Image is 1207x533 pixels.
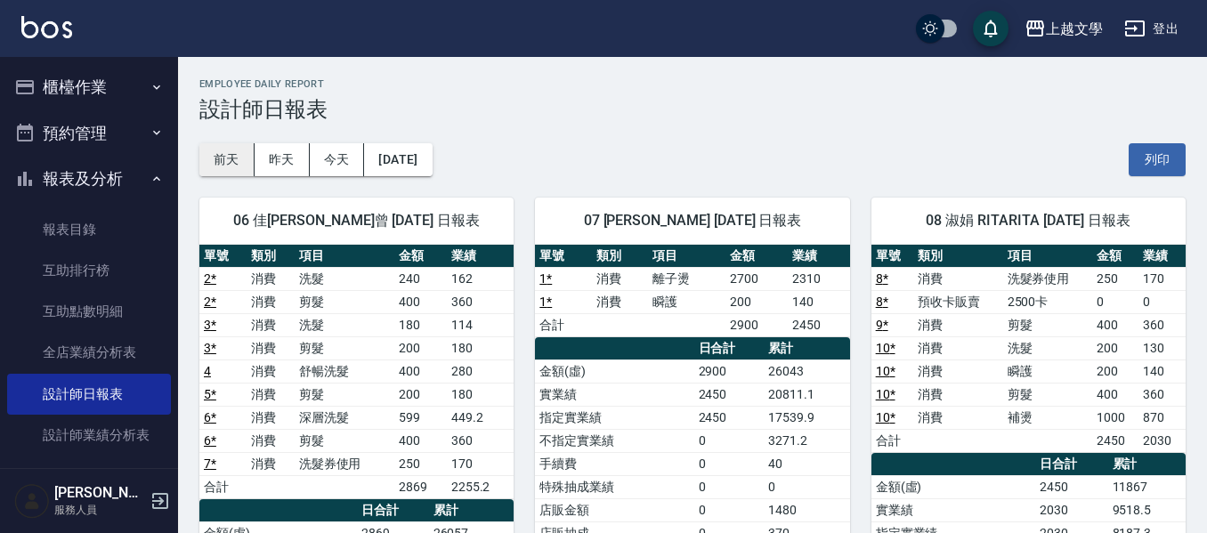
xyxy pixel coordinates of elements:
[694,337,765,360] th: 日合計
[447,452,514,475] td: 170
[1046,18,1103,40] div: 上越文學
[1092,290,1139,313] td: 0
[1138,383,1186,406] td: 360
[893,212,1164,230] span: 08 淑娟 RITARITA [DATE] 日報表
[357,499,429,522] th: 日合計
[7,209,171,250] a: 報表目錄
[1003,359,1092,383] td: 瞬護
[247,336,294,359] td: 消費
[913,245,1002,268] th: 類別
[14,483,50,519] img: Person
[1035,453,1107,476] th: 日合計
[429,499,514,522] th: 累計
[447,245,514,268] th: 業績
[788,313,850,336] td: 2450
[295,290,394,313] td: 剪髮
[913,359,1002,383] td: 消費
[535,313,591,336] td: 合計
[764,452,850,475] td: 40
[7,110,171,157] button: 預約管理
[788,267,850,290] td: 2310
[913,313,1002,336] td: 消費
[7,332,171,373] a: 全店業績分析表
[788,245,850,268] th: 業績
[394,290,447,313] td: 400
[535,245,591,268] th: 單號
[1108,453,1186,476] th: 累計
[1003,267,1092,290] td: 洗髮券使用
[556,212,828,230] span: 07 [PERSON_NAME] [DATE] 日報表
[1138,429,1186,452] td: 2030
[447,336,514,359] td: 180
[871,429,914,452] td: 合計
[21,16,72,38] img: Logo
[1003,313,1092,336] td: 剪髮
[247,267,294,290] td: 消費
[694,475,765,498] td: 0
[973,11,1009,46] button: save
[199,245,514,499] table: a dense table
[1092,359,1139,383] td: 200
[295,406,394,429] td: 深層洗髮
[648,245,725,268] th: 項目
[1092,267,1139,290] td: 250
[54,502,145,518] p: 服務人員
[1035,475,1107,498] td: 2450
[1003,383,1092,406] td: 剪髮
[913,406,1002,429] td: 消費
[247,429,294,452] td: 消費
[1003,406,1092,429] td: 補燙
[694,452,765,475] td: 0
[247,290,294,313] td: 消費
[1003,245,1092,268] th: 項目
[1092,406,1139,429] td: 1000
[247,359,294,383] td: 消費
[447,406,514,429] td: 449.2
[394,267,447,290] td: 240
[247,452,294,475] td: 消費
[1092,313,1139,336] td: 400
[1138,336,1186,359] td: 130
[221,212,492,230] span: 06 佳[PERSON_NAME]曾 [DATE] 日報表
[764,498,850,521] td: 1480
[1108,475,1186,498] td: 11867
[1108,498,1186,521] td: 9518.5
[535,429,693,452] td: 不指定實業績
[535,359,693,383] td: 金額(虛)
[295,245,394,268] th: 項目
[1035,498,1107,521] td: 2030
[447,267,514,290] td: 162
[199,245,247,268] th: 單號
[592,290,648,313] td: 消費
[247,245,294,268] th: 類別
[295,267,394,290] td: 洗髮
[364,143,432,176] button: [DATE]
[295,313,394,336] td: 洗髮
[694,406,765,429] td: 2450
[1092,383,1139,406] td: 400
[694,429,765,452] td: 0
[7,156,171,202] button: 報表及分析
[7,374,171,415] a: 設計師日報表
[199,97,1186,122] h3: 設計師日報表
[913,336,1002,359] td: 消費
[535,406,693,429] td: 指定實業績
[764,406,850,429] td: 17539.9
[871,498,1036,521] td: 實業績
[535,475,693,498] td: 特殊抽成業績
[310,143,365,176] button: 今天
[394,475,447,498] td: 2869
[394,383,447,406] td: 200
[394,359,447,383] td: 400
[913,383,1002,406] td: 消費
[764,383,850,406] td: 20811.1
[535,383,693,406] td: 實業績
[295,452,394,475] td: 洗髮券使用
[764,359,850,383] td: 26043
[725,267,788,290] td: 2700
[447,313,514,336] td: 114
[913,290,1002,313] td: 預收卡販賣
[1129,143,1186,176] button: 列印
[1117,12,1186,45] button: 登出
[54,484,145,502] h5: [PERSON_NAME]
